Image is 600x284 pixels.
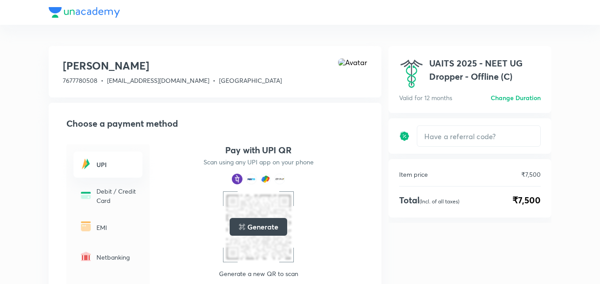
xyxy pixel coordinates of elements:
p: Valid for 12 months [399,93,452,102]
h2: Choose a payment method [66,117,367,130]
img: payment method [246,174,257,184]
img: Avatar [338,58,367,66]
span: • [213,76,215,85]
img: - [79,219,93,233]
h3: [PERSON_NAME] [63,58,282,73]
p: Scan using any UPI app on your phone [204,158,314,167]
h6: Change Duration [491,93,541,102]
p: Item price [399,170,428,179]
img: - [79,157,93,171]
img: discount [399,131,410,141]
p: Debit / Credit Card [96,187,137,205]
span: [GEOGRAPHIC_DATA] [219,76,282,85]
p: ₹7,500 [521,170,541,179]
h4: Total [399,194,459,207]
span: 7677780508 [63,76,97,85]
h5: Generate [247,222,278,232]
img: - [79,188,93,202]
p: EMI [96,223,137,232]
img: - [79,249,93,264]
img: payment method [232,174,242,184]
p: Generate a new QR to scan [219,269,298,278]
img: loading.. [238,223,246,230]
h6: UPI [96,160,137,169]
h1: UAITS 2025 - NEET UG Dropper - Offline (C) [429,57,541,83]
img: avatar [399,57,424,89]
input: Have a referral code? [417,126,540,147]
img: payment method [274,174,285,184]
span: • [101,76,104,85]
span: [EMAIL_ADDRESS][DOMAIN_NAME] [107,76,209,85]
h4: Pay with UPI QR [225,144,292,156]
p: Netbanking [96,253,137,262]
span: ₹7,500 [512,194,541,207]
img: payment method [260,174,271,184]
p: (Incl. of all taxes) [419,198,459,205]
